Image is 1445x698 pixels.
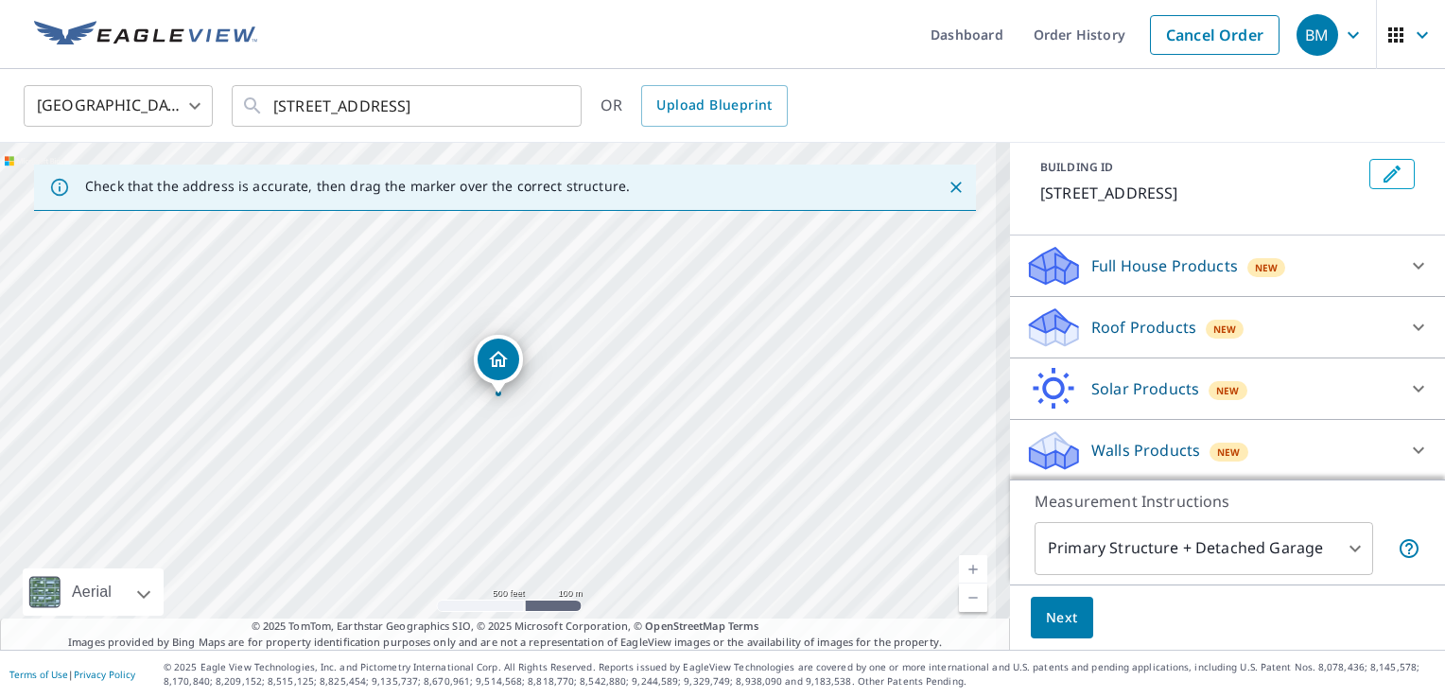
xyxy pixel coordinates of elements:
p: BUILDING ID [1040,159,1113,175]
p: Solar Products [1091,377,1199,400]
a: Privacy Policy [74,668,135,681]
span: Your report will include the primary structure and a detached garage if one exists. [1398,537,1420,560]
a: Current Level 16, Zoom In [959,555,987,584]
div: Dropped pin, building 1, Residential property, 2632 SE Salmon St Portland, OR 97214 [474,335,523,393]
div: Aerial [66,568,117,616]
a: Current Level 16, Zoom Out [959,584,987,612]
p: © 2025 Eagle View Technologies, Inc. and Pictometry International Corp. All Rights Reserved. Repo... [164,660,1436,689]
p: Measurement Instructions [1035,490,1420,513]
a: Upload Blueprint [641,85,787,127]
div: Full House ProductsNew [1025,243,1430,288]
button: Next [1031,597,1093,639]
p: Walls Products [1091,439,1200,462]
span: New [1213,322,1237,337]
span: Next [1046,606,1078,630]
p: [STREET_ADDRESS] [1040,182,1362,204]
input: Search by address or latitude-longitude [273,79,543,132]
a: Cancel Order [1150,15,1280,55]
div: Roof ProductsNew [1025,305,1430,350]
span: New [1216,383,1240,398]
p: Roof Products [1091,316,1196,339]
button: Close [944,175,968,200]
div: Walls ProductsNew [1025,428,1430,473]
button: Edit building 1 [1369,159,1415,189]
a: Terms [728,619,759,633]
span: New [1255,260,1279,275]
img: EV Logo [34,21,257,49]
div: [GEOGRAPHIC_DATA] [24,79,213,132]
div: OR [601,85,788,127]
p: Check that the address is accurate, then drag the marker over the correct structure. [85,178,630,195]
span: Upload Blueprint [656,94,772,117]
div: Primary Structure + Detached Garage [1035,522,1373,575]
p: | [9,669,135,680]
div: Solar ProductsNew [1025,366,1430,411]
div: BM [1297,14,1338,56]
a: OpenStreetMap [645,619,724,633]
p: Full House Products [1091,254,1238,277]
span: © 2025 TomTom, Earthstar Geographics SIO, © 2025 Microsoft Corporation, © [252,619,759,635]
a: Terms of Use [9,668,68,681]
span: New [1217,445,1241,460]
div: Aerial [23,568,164,616]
